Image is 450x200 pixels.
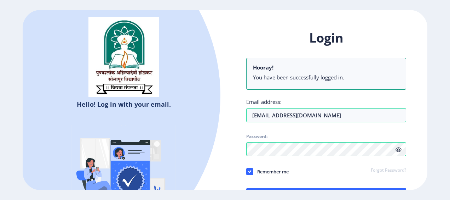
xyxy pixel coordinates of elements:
[371,167,406,174] a: Forgot Password?
[246,134,267,139] label: Password:
[253,64,273,71] b: Hooray!
[253,167,289,176] span: Remember me
[246,98,282,105] label: Email address:
[246,29,406,46] h1: Login
[88,17,159,97] img: sulogo.png
[253,74,399,81] li: You have been successfully logged in.
[246,108,406,122] input: Email address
